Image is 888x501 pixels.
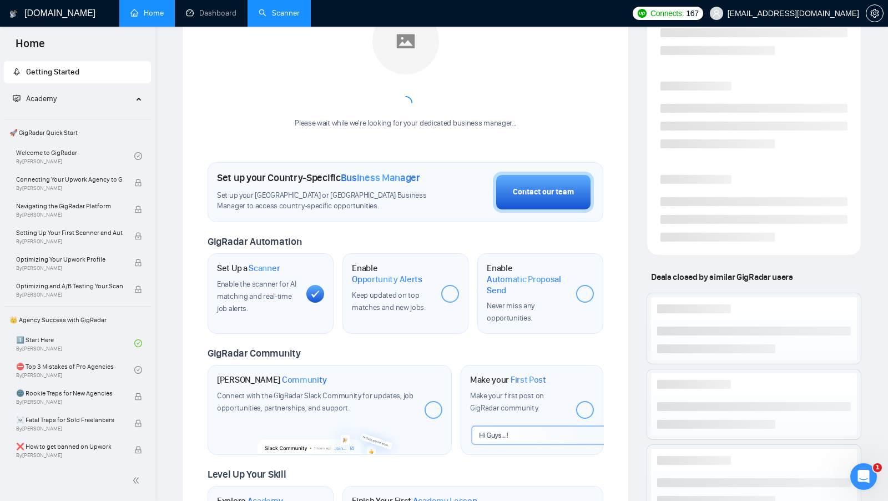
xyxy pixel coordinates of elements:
span: Opportunity Alerts [352,274,422,285]
img: upwork-logo.png [638,9,647,18]
span: lock [134,232,142,240]
span: check-circle [134,366,142,374]
a: 1️⃣ Start HereBy[PERSON_NAME] [16,331,134,355]
span: By [PERSON_NAME] [16,292,123,298]
span: By [PERSON_NAME] [16,265,123,272]
span: Deals closed by similar GigRadar users [647,267,797,287]
span: lock [134,179,142,187]
img: slackcommunity-bg.png [258,419,403,454]
span: Navigating the GigRadar Platform [16,201,123,212]
span: 👑 Agency Success with GigRadar [5,309,150,331]
a: homeHome [130,8,164,18]
span: By [PERSON_NAME] [16,425,123,432]
div: Please wait while we're looking for your dedicated business manager... [288,118,523,129]
span: Connecting Your Upwork Agency to GigRadar [16,174,123,185]
span: lock [134,285,142,293]
span: ☠️ Fatal Traps for Solo Freelancers [16,414,123,425]
a: ⛔ Top 3 Mistakes of Pro AgenciesBy[PERSON_NAME] [16,358,134,382]
img: placeholder.png [372,8,439,74]
span: Optimizing and A/B Testing Your Scanner for Better Results [16,280,123,292]
span: rocket [13,68,21,76]
button: Contact our team [493,172,594,213]
span: Academy [26,94,57,103]
span: Community [282,374,327,385]
span: By [PERSON_NAME] [16,238,123,245]
h1: Set Up a [217,263,280,274]
span: loading [397,94,414,111]
a: Welcome to GigRadarBy[PERSON_NAME] [16,144,134,168]
li: Getting Started [4,61,151,83]
span: lock [134,419,142,427]
iframe: Intercom live chat [850,463,877,490]
span: lock [134,259,142,267]
span: lock [134,206,142,213]
span: By [PERSON_NAME] [16,452,123,459]
span: Connects: [650,7,684,19]
span: lock [134,393,142,400]
span: 🌚 Rookie Traps for New Agencies [16,388,123,399]
span: Keep updated on top matches and new jobs. [352,290,426,312]
a: dashboardDashboard [186,8,236,18]
span: Setting Up Your First Scanner and Auto-Bidder [16,227,123,238]
span: Getting Started [26,67,79,77]
span: First Post [511,374,546,385]
span: user [713,9,720,17]
span: By [PERSON_NAME] [16,212,123,218]
span: Automatic Proposal Send [487,274,567,295]
span: Connect with the GigRadar Slack Community for updates, job opportunities, partnerships, and support. [217,391,413,413]
span: Scanner [249,263,280,274]
a: setting [866,9,884,18]
h1: Enable [487,263,567,295]
span: GigRadar Automation [208,236,301,248]
span: setting [866,9,883,18]
span: Optimizing Your Upwork Profile [16,254,123,265]
span: check-circle [134,152,142,160]
span: 1 [873,463,882,472]
span: GigRadar Community [208,347,301,359]
span: Enable the scanner for AI matching and real-time job alerts. [217,279,296,313]
span: Never miss any opportunities. [487,301,534,323]
span: Home [7,36,54,59]
h1: Set up your Country-Specific [217,172,420,184]
h1: Make your [470,374,546,385]
h1: Enable [352,263,432,284]
span: fund-projection-screen [13,94,21,102]
span: 🚀 GigRadar Quick Start [5,122,150,144]
span: check-circle [134,339,142,347]
span: Set up your [GEOGRAPHIC_DATA] or [GEOGRAPHIC_DATA] Business Manager to access country-specific op... [217,191,437,212]
span: 167 [686,7,698,19]
h1: [PERSON_NAME] [217,374,327,385]
span: By [PERSON_NAME] [16,399,123,405]
span: Academy [13,94,57,103]
span: Make your first post on GigRadar community. [470,391,544,413]
a: searchScanner [259,8,300,18]
img: logo [9,5,17,23]
span: double-left [132,475,143,486]
div: Contact our team [513,186,574,198]
button: setting [866,4,884,22]
span: lock [134,446,142,454]
span: Level Up Your Skill [208,468,286,480]
span: By [PERSON_NAME] [16,185,123,192]
span: Business Manager [341,172,420,184]
span: ❌ How to get banned on Upwork [16,441,123,452]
